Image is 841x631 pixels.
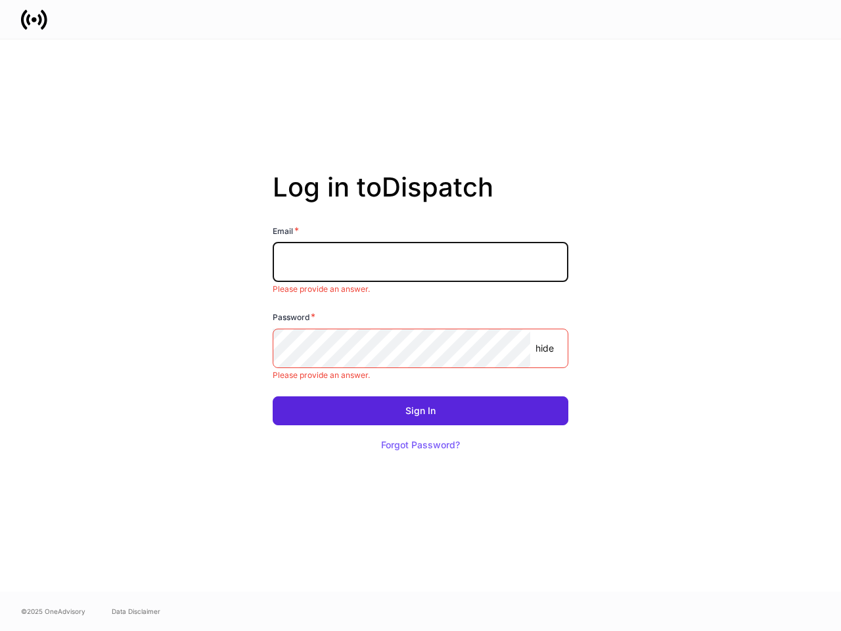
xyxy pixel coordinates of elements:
[273,172,568,224] h2: Log in to Dispatch
[273,370,568,381] p: Please provide an answer.
[112,606,160,617] a: Data Disclaimer
[535,342,554,355] p: hide
[21,606,85,617] span: © 2025 OneAdvisory
[405,406,436,415] div: Sign In
[273,284,568,294] p: Please provide an answer.
[273,310,315,323] h6: Password
[365,431,476,459] button: Forgot Password?
[273,224,299,237] h6: Email
[273,396,568,425] button: Sign In
[381,440,460,450] div: Forgot Password?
